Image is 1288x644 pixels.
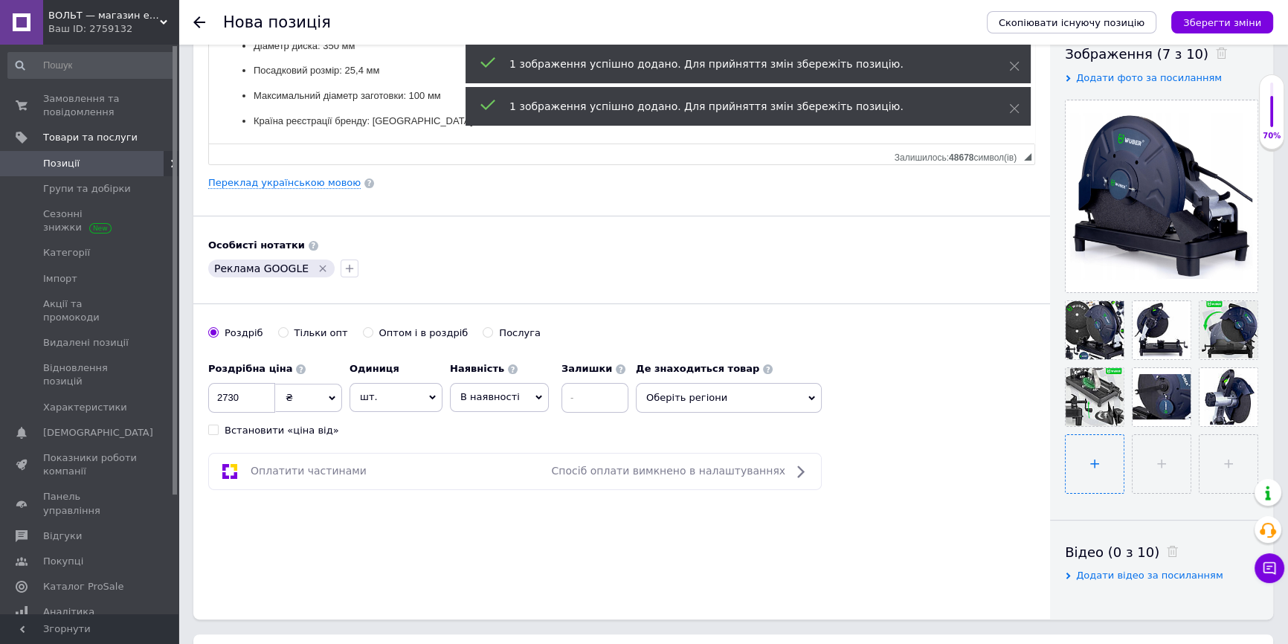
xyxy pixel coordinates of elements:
span: шт. [350,383,442,411]
div: 1 зображення успішно додано. Для прийняття змін збережіть позицію. [509,57,972,71]
div: Послуга [499,326,541,340]
span: Імпорт [43,272,77,286]
button: Зберегти зміни [1171,11,1273,33]
span: Спосіб оплати вимкнено в налаштуваннях [552,465,785,477]
b: Наявність [450,363,504,374]
span: Покупці [43,555,83,568]
button: Скопіювати існуючу позицію [987,11,1156,33]
b: Залишки [561,363,612,374]
span: Акції та промокоди [43,297,138,324]
div: Повернутися назад [193,16,205,28]
i: Зберегти зміни [1183,17,1261,28]
span: Реклама GOOGLE [214,263,309,274]
div: Кiлькiсть символiв [895,149,1024,163]
span: Позиції [43,157,80,170]
span: Характеристики [43,401,127,414]
h1: Нова позиція [223,13,331,31]
input: 0 [208,383,275,413]
span: В наявності [460,391,520,402]
span: ВОЛЬТ — магазин електро, бензо та інших іструментів [48,9,160,22]
span: Видалені позиції [43,336,129,350]
span: Додати відео за посиланням [1076,570,1223,581]
span: 48678 [949,152,973,163]
div: 70% [1260,131,1284,141]
div: Тільки опт [294,326,348,340]
span: Потягніть для зміни розмірів [1024,153,1031,161]
span: Панель управління [43,490,138,517]
b: Одиниця [350,363,399,374]
a: Переклад українською мовою [208,177,361,189]
span: Відео (0 з 10) [1065,544,1159,560]
div: Зображення (7 з 10) [1065,45,1258,63]
div: Ваш ID: 2759132 [48,22,178,36]
input: - [561,383,628,413]
div: Оптом і в роздріб [379,326,468,340]
span: Замовлення та повідомлення [43,92,138,119]
b: Де знаходиться товар [636,363,759,374]
span: Категорії [43,246,90,260]
span: Показники роботи компанії [43,451,138,478]
span: Скопіювати існуючу позицію [999,17,1144,28]
div: 1 зображення успішно додано. Для прийняття змін збережіть позицію. [509,99,972,114]
span: Оплатити частинами [251,465,367,477]
span: Відгуки [43,529,82,543]
span: ₴ [286,392,293,403]
div: 70% Якість заповнення [1259,74,1284,149]
span: Сезонні знижки [43,207,138,234]
span: Додати фото за посиланням [1076,72,1222,83]
span: Аналітика [43,605,94,619]
div: Роздріб [225,326,263,340]
span: [DEMOGRAPHIC_DATA] [43,426,153,439]
b: Роздрібна ціна [208,363,292,374]
span: Оберіть регіони [636,383,822,413]
span: Каталог ProSale [43,580,123,593]
b: Особисті нотатки [208,239,305,251]
input: Пошук [7,52,175,79]
div: Встановити «ціна від» [225,424,339,437]
span: Групи та добірки [43,182,131,196]
button: Чат з покупцем [1255,553,1284,583]
span: Товари та послуги [43,131,138,144]
svg: Видалити мітку [317,263,329,274]
span: Відновлення позицій [43,361,138,388]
